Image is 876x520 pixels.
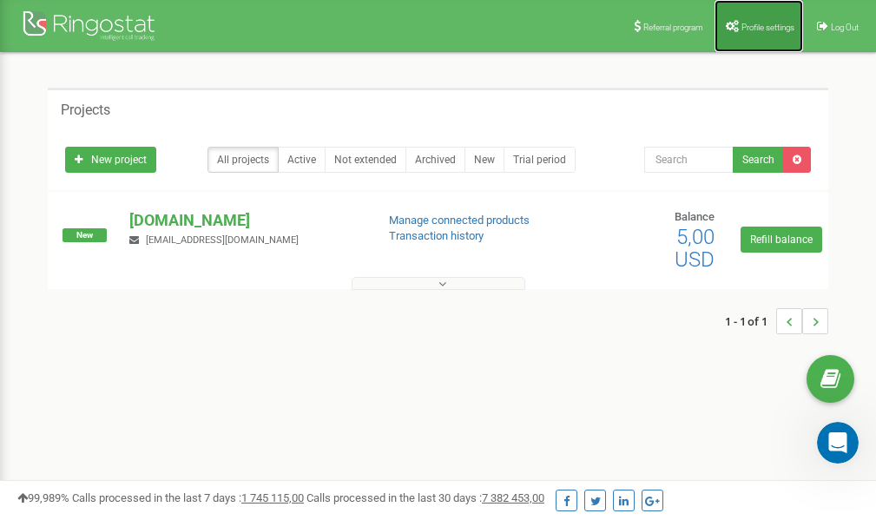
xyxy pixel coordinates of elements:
[725,308,776,334] span: 1 - 1 of 1
[817,422,859,464] iframe: Intercom live chat
[741,23,794,32] span: Profile settings
[278,147,326,173] a: Active
[405,147,465,173] a: Archived
[389,229,484,242] a: Transaction history
[504,147,576,173] a: Trial period
[831,23,859,32] span: Log Out
[733,147,784,173] button: Search
[207,147,279,173] a: All projects
[464,147,504,173] a: New
[482,491,544,504] u: 7 382 453,00
[146,234,299,246] span: [EMAIL_ADDRESS][DOMAIN_NAME]
[241,491,304,504] u: 1 745 115,00
[17,491,69,504] span: 99,989%
[675,210,715,223] span: Balance
[63,228,107,242] span: New
[643,23,703,32] span: Referral program
[644,147,734,173] input: Search
[741,227,822,253] a: Refill balance
[129,209,360,232] p: [DOMAIN_NAME]
[72,491,304,504] span: Calls processed in the last 7 days :
[389,214,530,227] a: Manage connected products
[306,491,544,504] span: Calls processed in the last 30 days :
[61,102,110,118] h5: Projects
[675,225,715,272] span: 5,00 USD
[725,291,828,352] nav: ...
[325,147,406,173] a: Not extended
[65,147,156,173] a: New project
